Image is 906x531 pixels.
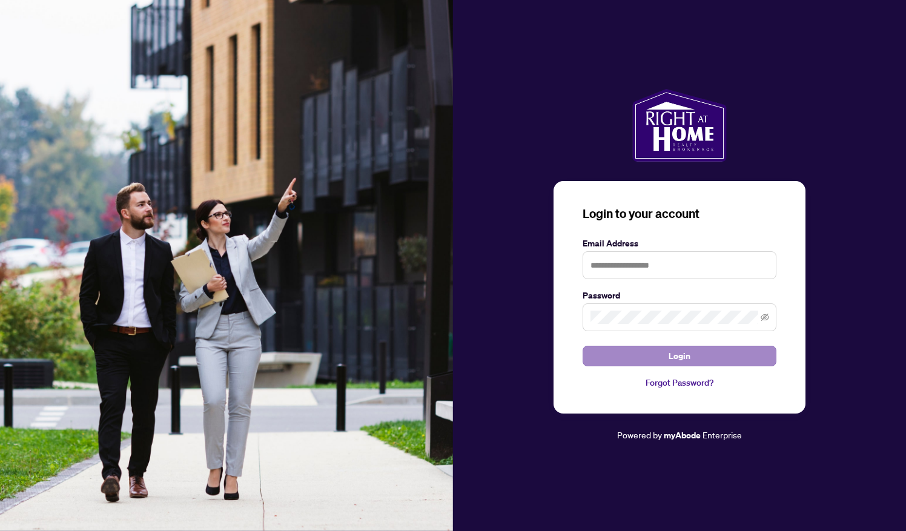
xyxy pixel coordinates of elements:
img: ma-logo [632,89,726,162]
label: Password [583,289,776,302]
button: Login [583,346,776,366]
span: Login [669,346,690,366]
a: Forgot Password? [583,376,776,389]
h3: Login to your account [583,205,776,222]
span: eye-invisible [761,313,769,322]
a: myAbode [664,429,701,442]
span: Powered by [617,429,662,440]
label: Email Address [583,237,776,250]
span: Enterprise [703,429,742,440]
